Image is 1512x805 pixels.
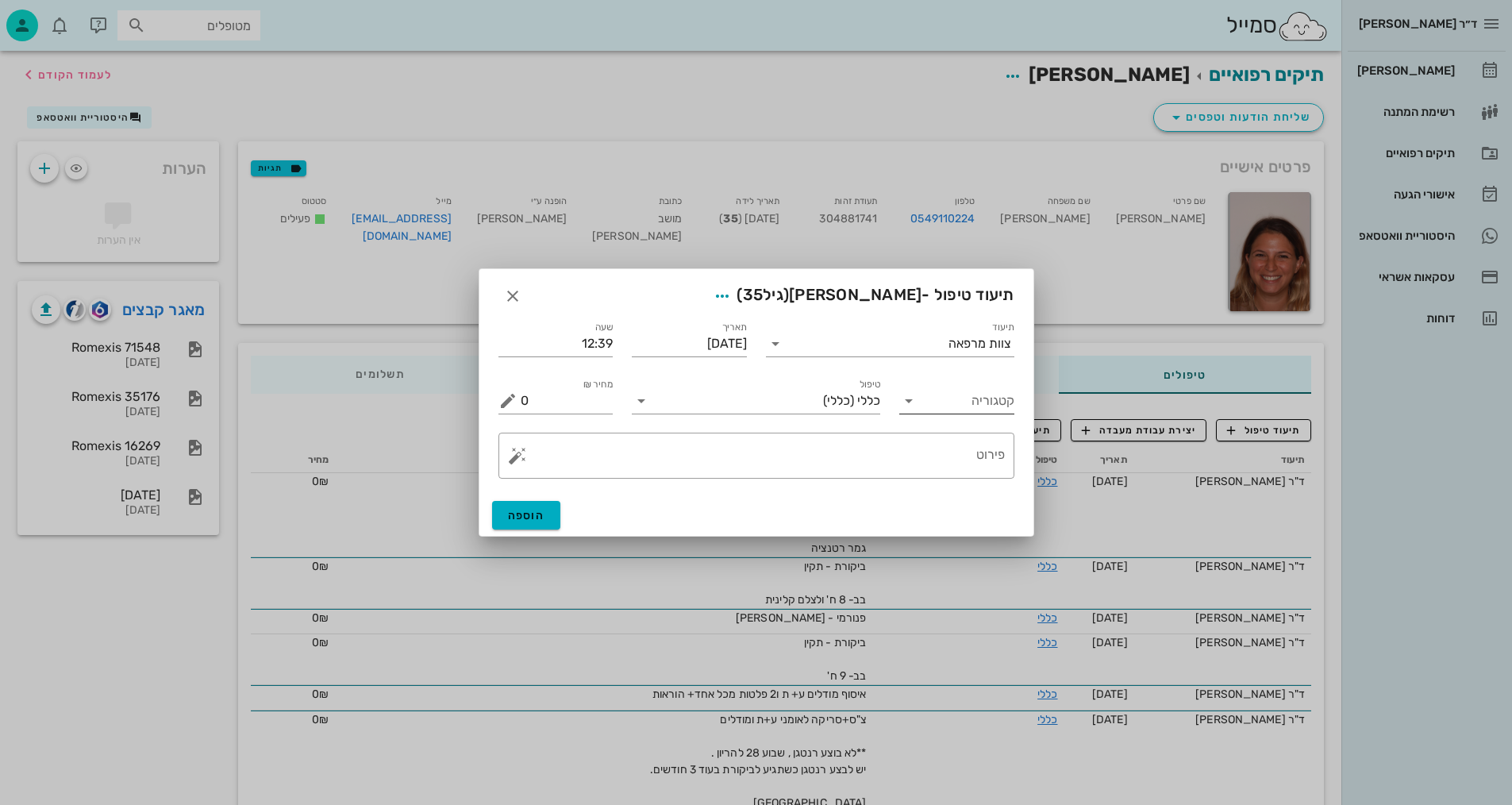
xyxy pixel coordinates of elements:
[737,285,789,304] span: (גיל )
[860,379,880,391] label: טיפול
[721,322,747,333] label: תאריך
[766,331,1014,356] div: תיעודצוות מרפאה
[492,501,561,530] button: הוספה
[857,394,880,408] span: כללי
[789,285,921,304] span: [PERSON_NAME]
[743,285,764,304] span: 35
[948,337,1011,351] div: צוות מרפאה
[508,509,545,522] span: הוספה
[823,394,854,408] span: (כללי)
[992,322,1014,333] label: תיעוד
[583,379,614,391] label: מחיר ₪
[595,322,614,333] label: שעה
[498,391,517,410] button: מחיר ₪ appended action
[708,282,1014,310] span: תיעוד טיפול -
